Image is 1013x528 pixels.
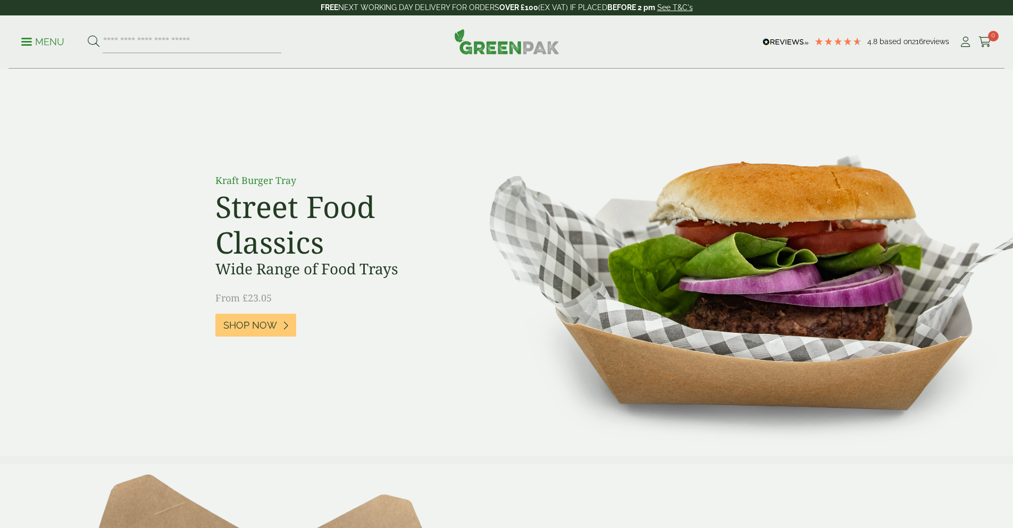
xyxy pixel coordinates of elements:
[912,37,923,46] span: 216
[978,34,992,50] a: 0
[321,3,338,12] strong: FREE
[978,37,992,47] i: Cart
[814,37,862,46] div: 4.79 Stars
[456,69,1013,456] img: Street Food Classics
[215,260,455,278] h3: Wide Range of Food Trays
[223,320,277,331] span: Shop Now
[215,189,455,260] h2: Street Food Classics
[215,173,455,188] p: Kraft Burger Tray
[867,37,880,46] span: 4.8
[880,37,912,46] span: Based on
[763,38,809,46] img: REVIEWS.io
[923,37,949,46] span: reviews
[21,36,64,48] p: Menu
[21,36,64,46] a: Menu
[499,3,538,12] strong: OVER £100
[215,291,272,304] span: From £23.05
[959,37,972,47] i: My Account
[988,31,999,41] span: 0
[607,3,655,12] strong: BEFORE 2 pm
[215,314,296,337] a: Shop Now
[454,29,559,54] img: GreenPak Supplies
[657,3,693,12] a: See T&C's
